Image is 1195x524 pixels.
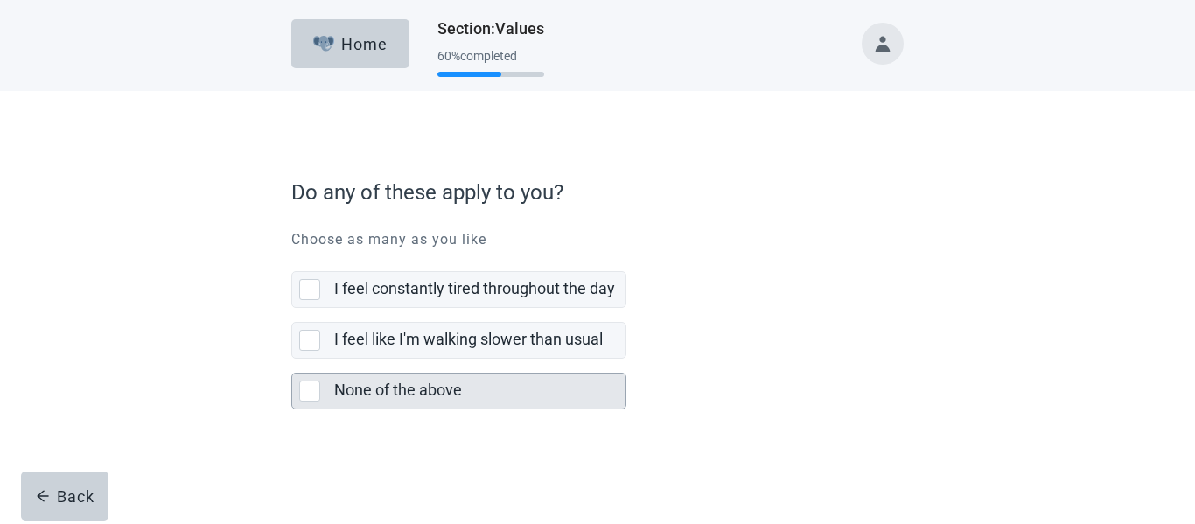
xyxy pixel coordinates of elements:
[291,177,895,208] label: Do any of these apply to you?
[291,229,904,250] p: Choose as many as you like
[862,23,904,65] button: Toggle account menu
[291,373,626,409] div: None of the above, checkbox, not selected
[36,489,50,503] span: arrow-left
[291,271,626,308] div: I feel constantly tired throughout the day, checkbox, not selected
[334,381,462,399] label: None of the above
[334,279,615,297] label: I feel constantly tired throughout the day
[36,487,94,505] div: Back
[313,36,335,52] img: Elephant
[437,42,544,85] div: Progress section
[334,330,603,348] label: I feel like I'm walking slower than usual
[291,322,626,359] div: I feel like I'm walking slower than usual, checkbox, not selected
[437,17,544,41] h1: Section : Values
[291,19,409,68] button: ElephantHome
[437,49,544,63] div: 60 % completed
[21,472,108,521] button: arrow-leftBack
[313,35,388,52] div: Home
